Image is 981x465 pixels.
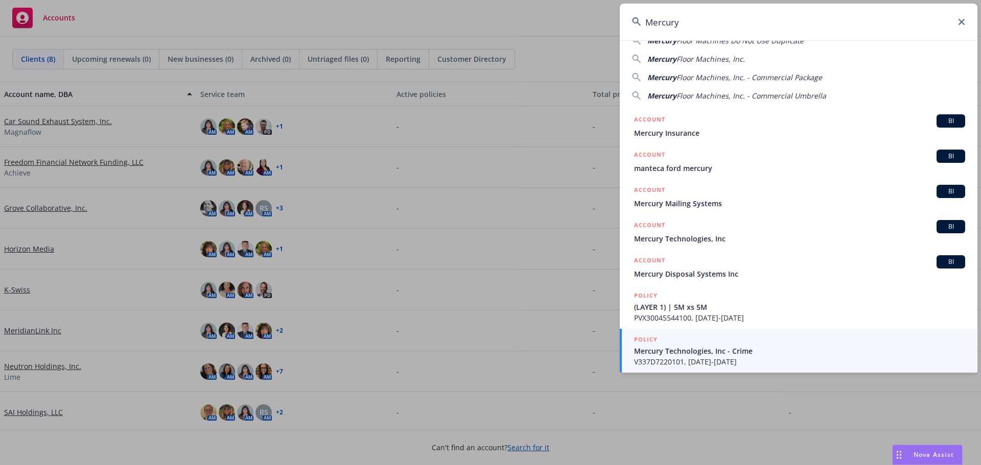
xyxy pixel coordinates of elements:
span: Nova Assist [914,450,954,459]
span: BI [941,187,961,196]
span: BI [941,152,961,161]
h5: ACCOUNT [634,150,665,162]
a: POLICY(LAYER 1) | 5M xs 5MPVX30045544100, [DATE]-[DATE] [620,285,977,329]
a: POLICYMercury Technologies, Inc - CrimeV337D7220101, [DATE]-[DATE] [620,329,977,373]
span: Mercury Technologies, Inc - Crime [634,346,965,356]
span: Mercury Insurance [634,128,965,138]
h5: ACCOUNT [634,114,665,127]
span: Mercury [647,72,676,82]
span: Floor Machines Do Not Use Duplicate [676,36,804,45]
span: V337D7220101, [DATE]-[DATE] [634,356,965,367]
a: ACCOUNTBIMercury Technologies, Inc [620,214,977,250]
h5: ACCOUNT [634,185,665,197]
span: PVX30045544100, [DATE]-[DATE] [634,312,965,323]
span: BI [941,257,961,266]
span: Floor Machines, Inc. - Commercial Package [676,72,822,82]
a: ACCOUNTBIMercury Disposal Systems Inc [620,250,977,285]
h5: ACCOUNT [634,220,665,232]
a: ACCOUNTBIMercury Insurance [620,109,977,144]
span: Mercury [647,36,676,45]
span: Mercury [647,91,676,101]
span: Mercury Mailing Systems [634,198,965,209]
button: Nova Assist [892,445,963,465]
span: Mercury Disposal Systems Inc [634,268,965,279]
span: Floor Machines, Inc. [676,54,745,64]
a: ACCOUNTBIMercury Mailing Systems [620,179,977,214]
h5: POLICY [634,290,658,301]
span: BI [941,116,961,126]
span: Floor Machines, Inc. - Commercial Umbrella [676,91,826,101]
div: Drag to move [893,445,905,464]
h5: ACCOUNT [634,255,665,267]
span: (LAYER 1) | 5M xs 5M [634,302,965,312]
span: Mercury [647,54,676,64]
span: BI [941,222,961,231]
a: ACCOUNTBImanteca ford mercury [620,144,977,179]
input: Search... [620,4,977,40]
span: Mercury Technologies, Inc [634,233,965,244]
h5: POLICY [634,334,658,345]
span: manteca ford mercury [634,163,965,174]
